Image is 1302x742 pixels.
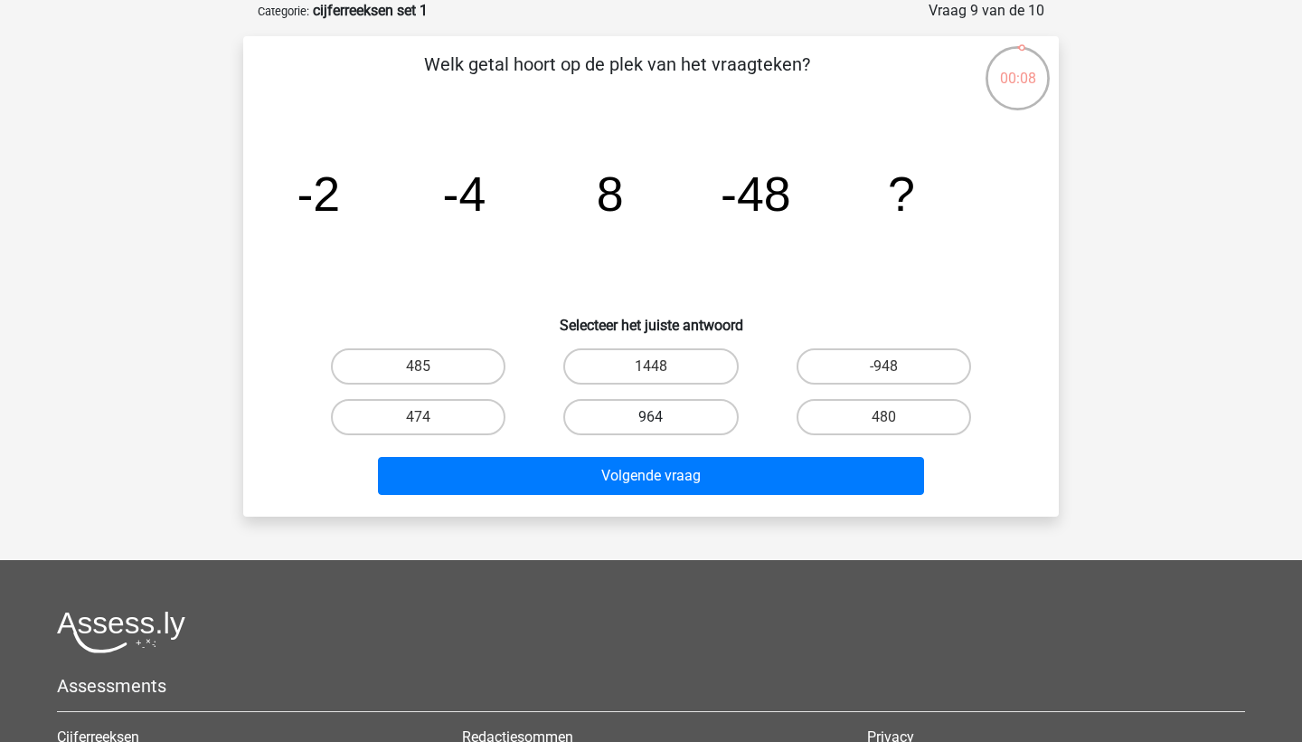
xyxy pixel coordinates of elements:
[443,166,486,221] tspan: -4
[597,166,624,221] tspan: 8
[331,348,505,385] label: 485
[57,675,1245,697] h5: Assessments
[258,5,309,18] small: Categorie:
[313,2,428,19] strong: cijferreeksen set 1
[888,166,915,221] tspan: ?
[797,348,971,385] label: -948
[297,166,340,221] tspan: -2
[57,611,185,653] img: Assessly logo
[563,399,738,435] label: 964
[272,51,962,105] p: Welk getal hoort op de plek van het vraagteken?
[721,166,791,221] tspan: -48
[378,457,925,495] button: Volgende vraag
[272,302,1030,334] h6: Selecteer het juiste antwoord
[331,399,505,435] label: 474
[984,44,1052,90] div: 00:08
[797,399,971,435] label: 480
[563,348,738,385] label: 1448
